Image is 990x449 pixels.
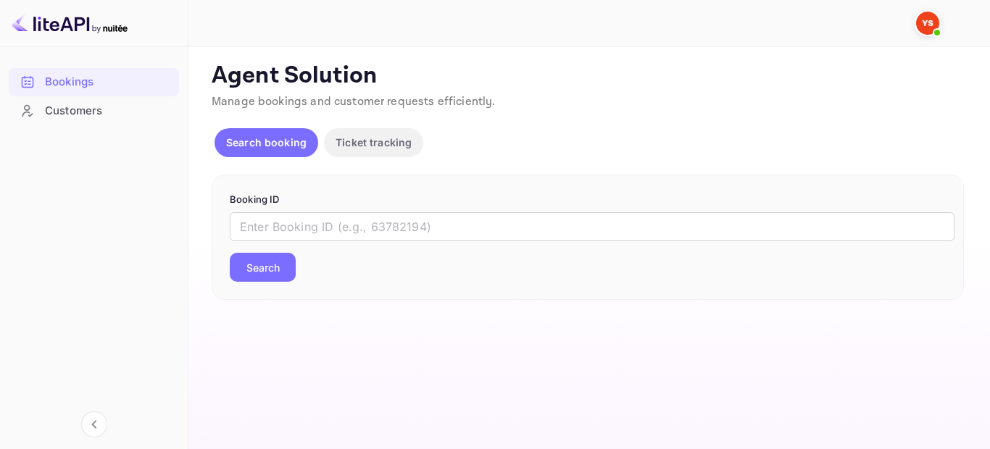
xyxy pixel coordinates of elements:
input: Enter Booking ID (e.g., 63782194) [230,212,954,241]
div: Bookings [45,74,172,91]
a: Customers [9,97,179,124]
button: Search [230,253,296,282]
p: Booking ID [230,193,946,207]
p: Agent Solution [212,62,964,91]
div: Customers [9,97,179,125]
p: Search booking [226,135,307,150]
div: Customers [45,103,172,119]
a: Bookings [9,68,179,95]
img: LiteAPI logo [12,12,128,35]
div: Bookings [9,68,179,96]
button: Collapse navigation [81,411,107,437]
img: Yandex Support [916,12,939,35]
span: Manage bookings and customer requests efficiently. [212,94,496,109]
p: Ticket tracking [336,135,412,150]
